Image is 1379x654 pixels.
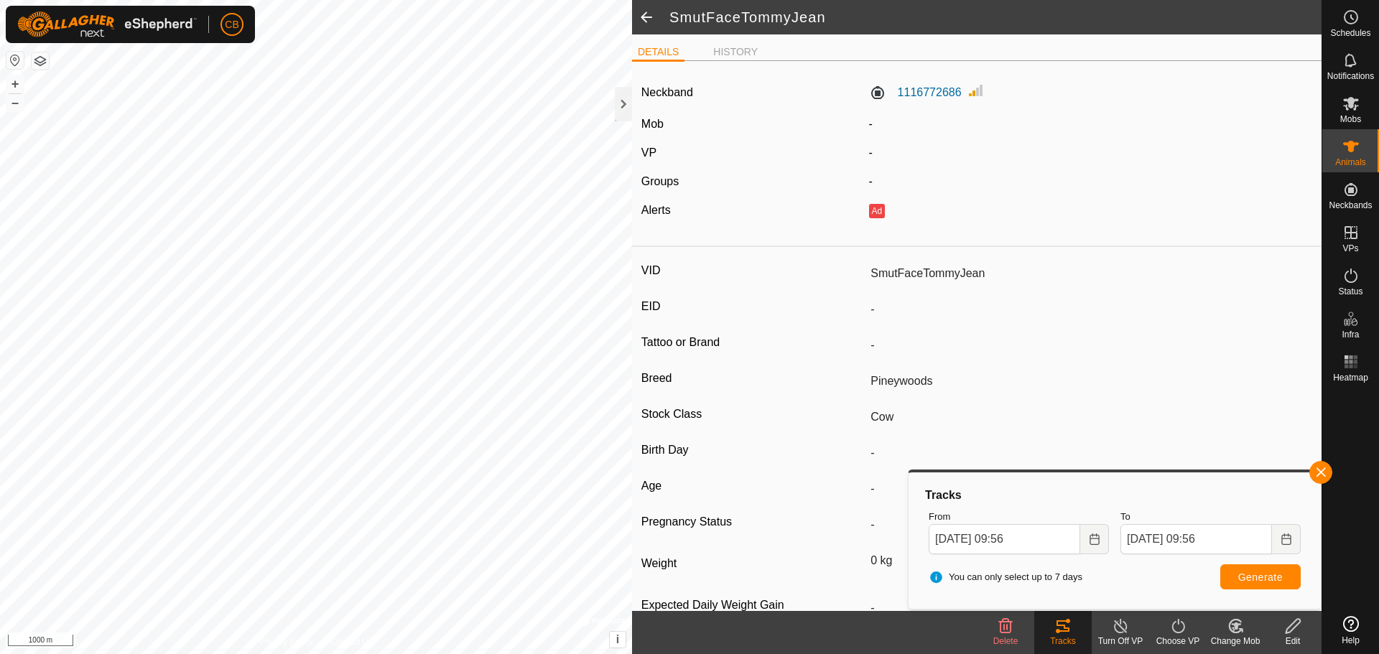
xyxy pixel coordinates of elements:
[6,94,24,111] button: –
[993,636,1018,646] span: Delete
[641,548,865,579] label: Weight
[641,477,865,495] label: Age
[32,52,49,70] button: Map Layers
[1342,244,1358,253] span: VPs
[259,635,313,648] a: Privacy Policy
[330,635,373,648] a: Contact Us
[641,146,656,159] label: VP
[1272,524,1301,554] button: Choose Date
[641,118,664,130] label: Mob
[1333,373,1368,382] span: Heatmap
[641,369,865,388] label: Breed
[929,510,1109,524] label: From
[1330,29,1370,37] span: Schedules
[1329,201,1372,210] span: Neckbands
[869,118,873,130] span: -
[1338,287,1362,296] span: Status
[641,297,865,316] label: EID
[641,513,865,531] label: Pregnancy Status
[641,596,865,615] label: Expected Daily Weight Gain
[616,633,619,645] span: i
[967,82,985,99] img: Signal strength
[641,441,865,459] label: Birth Day
[1034,635,1092,648] div: Tracks
[6,75,24,93] button: +
[1220,564,1301,589] button: Generate
[225,17,238,32] span: CB
[1238,571,1283,583] span: Generate
[641,405,865,424] label: Stock Class
[632,45,684,62] li: DETAILS
[641,204,671,216] label: Alerts
[6,52,24,69] button: Reset Map
[1335,158,1366,167] span: Animals
[1149,635,1207,648] div: Choose VP
[610,632,626,648] button: i
[641,175,679,187] label: Groups
[1327,72,1374,80] span: Notifications
[863,173,1319,190] div: -
[1207,635,1264,648] div: Change Mob
[1342,636,1360,645] span: Help
[17,11,197,37] img: Gallagher Logo
[1322,610,1379,650] a: Help
[669,9,1322,26] h2: SmutFaceTommyJean
[1120,510,1301,524] label: To
[929,570,1082,584] span: You can only select up to 7 days
[1092,635,1149,648] div: Turn Off VP
[1342,330,1359,339] span: Infra
[1264,635,1322,648] div: Edit
[641,84,693,101] label: Neckband
[1340,115,1361,123] span: Mobs
[707,45,763,60] li: HISTORY
[1080,524,1109,554] button: Choose Date
[923,487,1306,504] div: Tracks
[869,84,962,101] label: 1116772686
[641,333,865,352] label: Tattoo or Brand
[869,204,885,218] button: Ad
[869,146,873,159] app-display-virtual-paddock-transition: -
[641,261,865,280] label: VID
